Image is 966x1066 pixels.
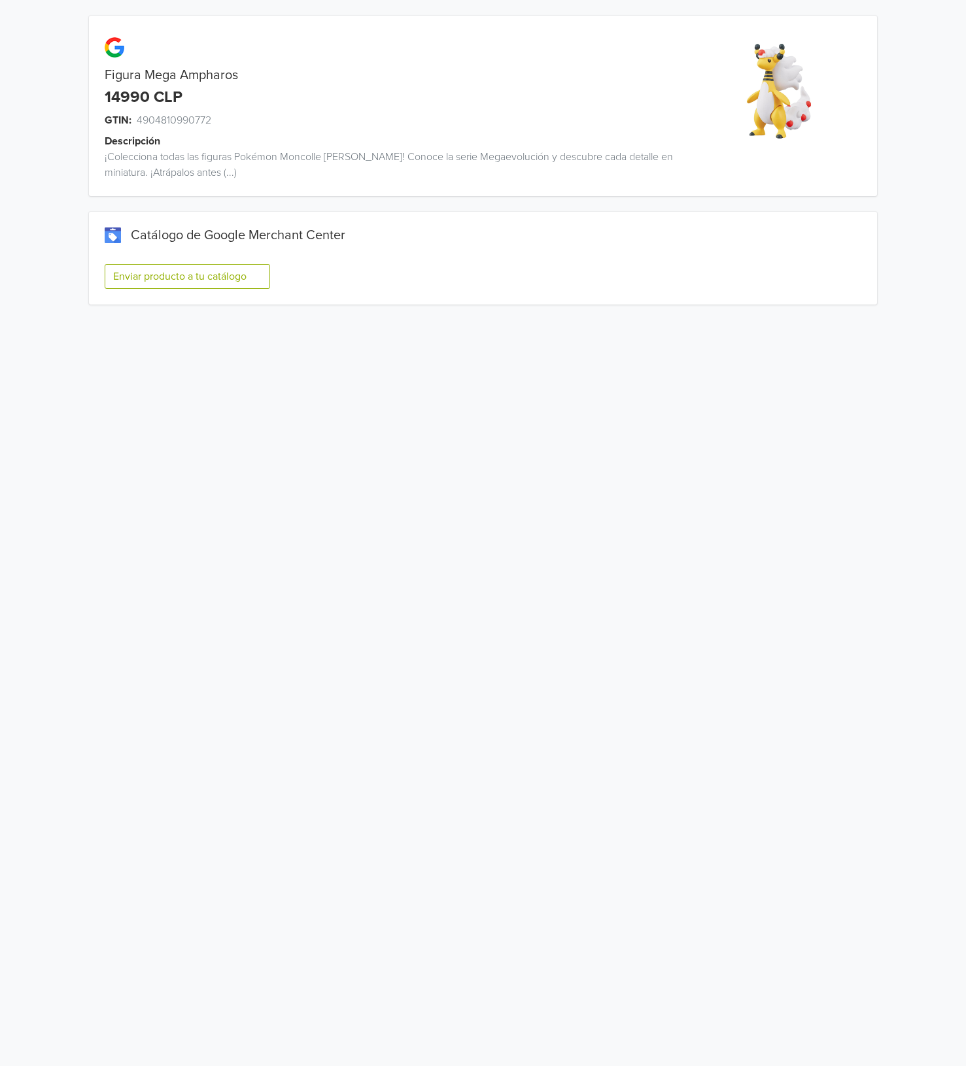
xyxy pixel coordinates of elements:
img: product_image [729,42,828,141]
div: Descripción [105,133,696,149]
div: Catálogo de Google Merchant Center [105,227,862,243]
span: 4904810990772 [137,112,211,128]
button: Enviar producto a tu catálogo [105,264,270,289]
div: 14990 CLP [105,88,182,107]
span: GTIN: [105,112,131,128]
div: ¡Colecciona todas las figuras Pokémon Moncolle [PERSON_NAME]! Conoce la serie Megaevolución y des... [89,149,680,180]
div: Figura Mega Ampharos [89,67,680,83]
